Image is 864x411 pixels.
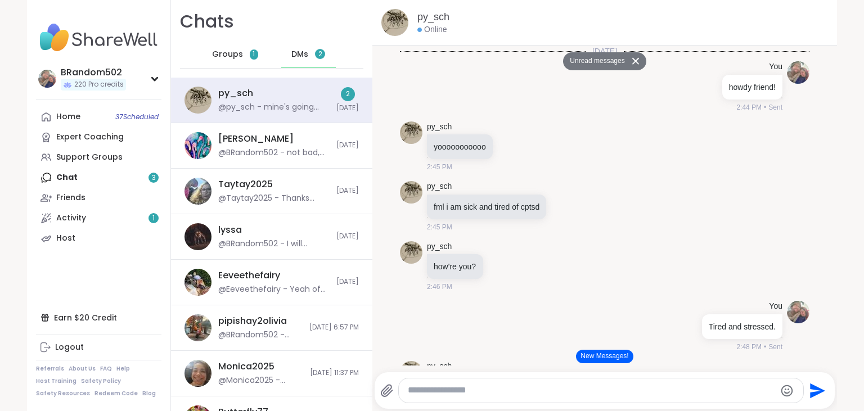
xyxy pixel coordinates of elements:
[400,361,422,383] img: https://sharewell-space-live.sfo3.digitaloceanspaces.com/user-generated/2a2eaa96-ed49-43f6-b81c-c...
[218,178,273,191] div: Taytay2025
[253,49,255,59] span: 1
[427,361,452,372] a: py_sch
[427,282,452,292] span: 2:46 PM
[218,102,330,113] div: @py_sch - mine's going apesh' rn
[74,80,124,89] span: 220 Pro credits
[56,192,85,204] div: Friends
[56,213,86,224] div: Activity
[36,188,161,208] a: Friends
[400,241,422,264] img: https://sharewell-space-live.sfo3.digitaloceanspaces.com/user-generated/2a2eaa96-ed49-43f6-b81c-c...
[787,301,809,323] img: https://sharewell-space-live.sfo3.digitaloceanspaces.com/user-generated/127af2b2-1259-4cf0-9fd7-7...
[336,186,359,196] span: [DATE]
[218,147,330,159] div: @BRandom502 - not bad, just a lot getting used to it and everything
[36,18,161,57] img: ShareWell Nav Logo
[218,238,330,250] div: @BRandom502 - I will randomly talk in song and not realize it.
[400,181,422,204] img: https://sharewell-space-live.sfo3.digitaloceanspaces.com/user-generated/2a2eaa96-ed49-43f6-b81c-c...
[427,241,452,252] a: py_sch
[417,10,449,24] a: py_sch
[787,61,809,84] img: https://sharewell-space-live.sfo3.digitaloceanspaces.com/user-generated/127af2b2-1259-4cf0-9fd7-7...
[417,24,447,35] div: Online
[55,342,84,353] div: Logout
[218,133,294,145] div: [PERSON_NAME]
[56,132,124,143] div: Expert Coaching
[427,121,452,133] a: py_sch
[586,46,624,57] span: [DATE]
[116,365,130,373] a: Help
[36,390,90,398] a: Safety Resources
[804,378,829,403] button: Send
[769,301,782,312] h4: You
[36,365,64,373] a: Referrals
[427,222,452,232] span: 2:45 PM
[768,102,782,112] span: Sent
[94,390,138,398] a: Redeem Code
[434,141,486,152] p: yooooooooooo
[115,112,159,121] span: 37 Scheduled
[61,66,126,79] div: BRandom502
[318,49,322,59] span: 2
[218,284,330,295] div: @Eeveethefairy - Yeah of course! Mine are mostly in my head and my grimoire, that's why it took m...
[69,365,96,373] a: About Us
[184,132,211,159] img: https://sharewell-space-live.sfo3.digitaloceanspaces.com/user-generated/2d26c136-1ff4-4a9f-8326-d...
[336,232,359,241] span: [DATE]
[184,223,211,250] img: https://sharewell-space-live.sfo3.digitaloceanspaces.com/user-generated/ef9b4338-b2e1-457c-a100-b...
[769,61,782,73] h4: You
[56,233,75,244] div: Host
[212,49,243,60] span: Groups
[381,9,408,36] img: https://sharewell-space-live.sfo3.digitaloceanspaces.com/user-generated/2a2eaa96-ed49-43f6-b81c-c...
[56,152,123,163] div: Support Groups
[36,208,161,228] a: Activity1
[709,321,776,332] p: Tired and stressed.
[336,277,359,287] span: [DATE]
[729,82,776,93] p: howdy friend!
[218,329,303,341] div: @BRandom502 - Thanks for the heads up. Seems to be going around.
[764,342,766,352] span: •
[142,390,156,398] a: Blog
[152,214,155,223] span: 1
[184,178,211,205] img: https://sharewell-space-live.sfo3.digitaloceanspaces.com/user-generated/fd3fe502-7aaa-4113-b76c-3...
[336,103,359,113] span: [DATE]
[36,228,161,249] a: Host
[36,308,161,328] div: Earn $20 Credit
[764,102,766,112] span: •
[434,201,539,213] p: fml i am sick and tired of cptsd
[780,384,794,398] button: Emoji picker
[736,342,762,352] span: 2:48 PM
[434,261,476,272] p: how're you?
[81,377,121,385] a: Safety Policy
[36,377,76,385] a: Host Training
[218,315,287,327] div: pipishay2olivia
[36,147,161,168] a: Support Groups
[427,181,452,192] a: py_sch
[184,87,211,114] img: https://sharewell-space-live.sfo3.digitaloceanspaces.com/user-generated/2a2eaa96-ed49-43f6-b81c-c...
[341,87,355,101] div: 2
[218,193,330,204] div: @Taytay2025 - Thanks [PERSON_NAME] :)
[36,337,161,358] a: Logout
[576,350,633,363] button: New Messages!
[184,360,211,387] img: https://sharewell-space-live.sfo3.digitaloceanspaces.com/user-generated/41d32855-0ec4-4264-b983-4...
[38,70,56,88] img: BRandom502
[184,314,211,341] img: https://sharewell-space-live.sfo3.digitaloceanspaces.com/user-generated/55b63ce6-323a-4f13-9d6e-1...
[408,385,775,396] textarea: Type your message
[218,224,242,236] div: lyssa
[310,368,359,378] span: [DATE] 11:37 PM
[36,127,161,147] a: Expert Coaching
[400,121,422,144] img: https://sharewell-space-live.sfo3.digitaloceanspaces.com/user-generated/2a2eaa96-ed49-43f6-b81c-c...
[218,360,274,373] div: Monica2025
[36,107,161,127] a: Home37Scheduled
[218,87,253,100] div: py_sch
[56,111,80,123] div: Home
[180,9,234,34] h1: Chats
[218,375,303,386] div: @Monica2025 - Thanks
[427,162,452,172] span: 2:45 PM
[336,141,359,150] span: [DATE]
[563,52,628,70] button: Unread messages
[291,49,308,60] span: DMs
[184,269,211,296] img: https://sharewell-space-live.sfo3.digitaloceanspaces.com/user-generated/d1e65333-2a9f-4ee3-acf4-3...
[309,323,359,332] span: [DATE] 6:57 PM
[100,365,112,373] a: FAQ
[768,342,782,352] span: Sent
[736,102,762,112] span: 2:44 PM
[218,269,280,282] div: Eeveethefairy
